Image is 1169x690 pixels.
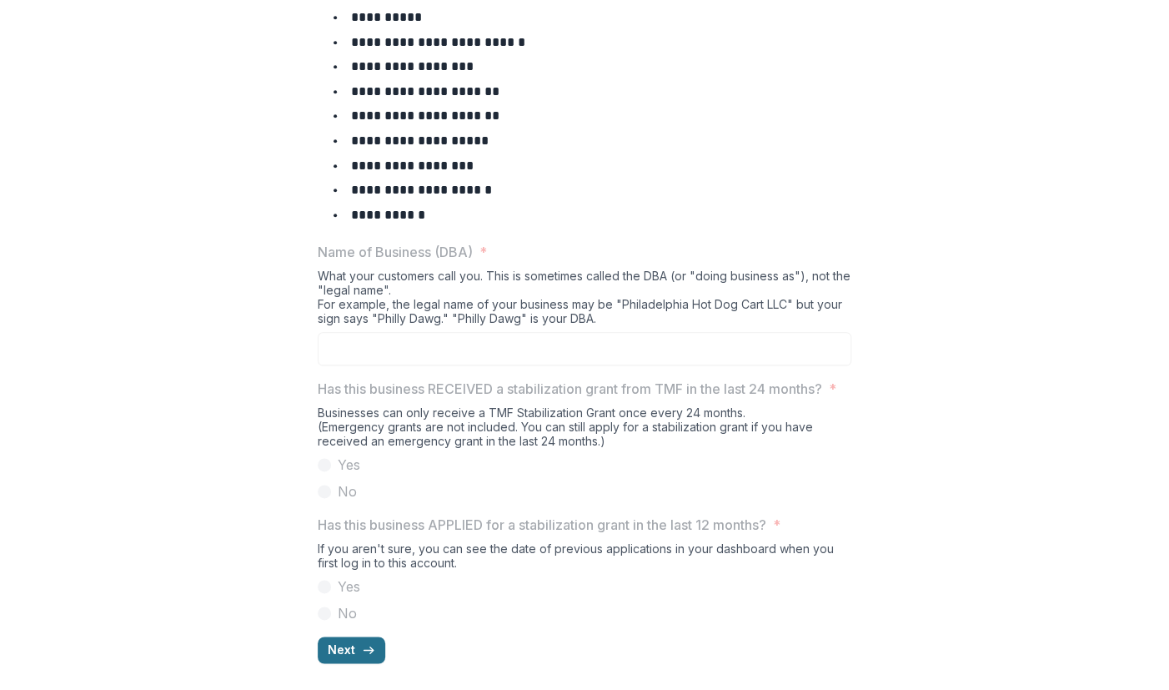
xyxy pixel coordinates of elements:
[338,577,360,597] span: Yes
[338,481,357,501] span: No
[338,455,360,475] span: Yes
[318,515,766,535] p: Has this business APPLIED for a stabilization grant in the last 12 months?
[318,405,851,455] div: Businesses can only receive a TMF Stabilization Grant once every 24 months. (Emergency grants are...
[318,269,851,332] div: What your customers call you. This is sometimes called the DBA (or "doing business as"), not the ...
[318,637,385,663] button: Next
[318,541,851,577] div: If you aren't sure, you can see the date of previous applications in your dashboard when you firs...
[338,603,357,623] span: No
[318,379,822,399] p: Has this business RECEIVED a stabilization grant from TMF in the last 24 months?
[318,242,473,262] p: Name of Business (DBA)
